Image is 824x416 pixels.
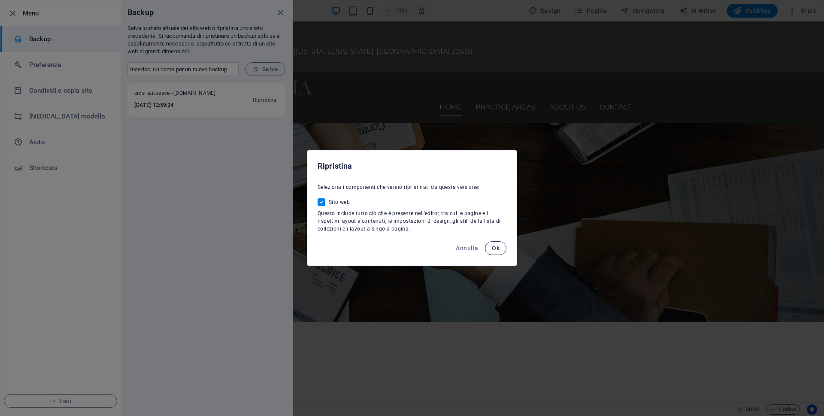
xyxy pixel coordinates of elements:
[329,199,350,206] span: Sito web
[492,245,500,252] span: Ok
[452,241,482,255] button: Annulla
[485,241,506,255] button: Ok
[318,210,501,232] span: Questo include tutto ciò che è presente nell'editor, tra cui le pagine e i rispettivi layout e co...
[456,245,478,252] span: Annulla
[318,184,479,190] span: Seleziona i componenti che vanno ripristinati da questa versione:
[318,161,506,171] h2: Ripristina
